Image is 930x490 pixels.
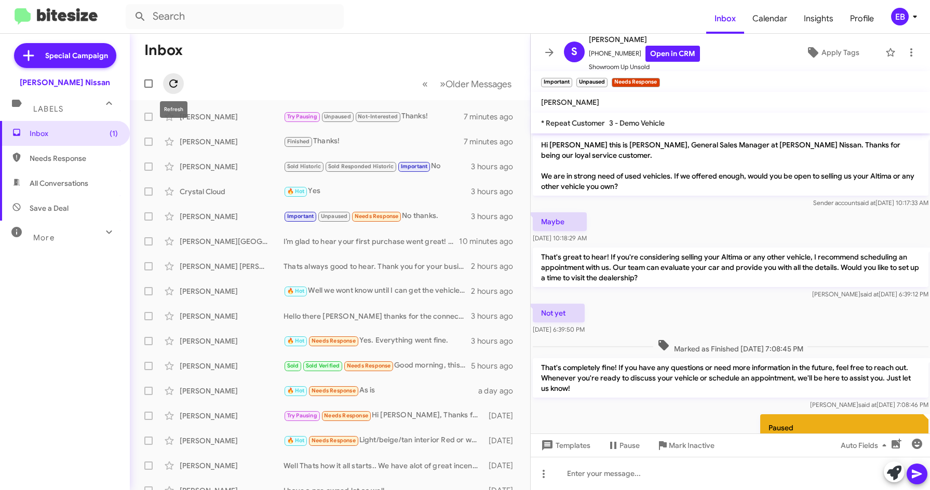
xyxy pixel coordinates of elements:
div: a day ago [478,386,522,396]
div: [PERSON_NAME] [180,411,284,421]
div: 3 hours ago [471,311,521,321]
div: Light/beige/tan interior Red or white exterior [284,434,485,446]
span: Pause [619,436,640,455]
span: Sold Verified [306,362,340,369]
span: S [571,44,577,60]
span: Sender account [DATE] 10:17:33 AM [813,199,928,207]
a: Open in CRM [645,46,700,62]
div: Crystal Cloud [180,186,284,197]
span: [PERSON_NAME] [DATE] 6:39:12 PM [812,290,928,298]
div: 2 hours ago [471,261,521,271]
div: [PERSON_NAME] [180,211,284,222]
div: Hello there [PERSON_NAME] thanks for the connection as I told [PERSON_NAME] [DATE] I was only int... [284,311,471,321]
a: Calendar [744,4,796,34]
div: Yes. Everything went fine. [284,335,471,347]
span: Marked as Finished [DATE] 7:08:45 PM [653,339,807,354]
span: 🔥 Hot [287,188,305,195]
div: 3 hours ago [471,336,521,346]
span: Mark Inactive [669,436,715,455]
div: Refresh [160,101,187,118]
div: Thanks! [284,135,464,147]
div: [DATE] [485,411,521,421]
span: Important [401,163,428,170]
div: 7 minutes ago [464,112,522,122]
span: Needs Response [312,437,356,444]
span: [PERSON_NAME] [541,98,599,107]
span: [PERSON_NAME] [DATE] 7:08:46 PM [810,401,928,409]
h1: Inbox [144,42,183,59]
div: EB [891,8,909,25]
nav: Page navigation example [416,73,518,94]
p: That's completely fine! If you have any questions or need more information in the future, feel fr... [533,358,928,398]
div: 3 hours ago [471,186,521,197]
span: 🔥 Hot [287,387,305,394]
div: [PERSON_NAME] [180,137,284,147]
div: [DATE] [485,435,521,446]
div: [PERSON_NAME] [180,286,284,296]
div: [PERSON_NAME] [180,460,284,471]
button: Next [434,73,518,94]
span: Sold Responded Historic [328,163,394,170]
div: [PERSON_NAME] [180,311,284,321]
span: Templates [539,436,590,455]
span: Unpaused [321,213,348,220]
div: 2 hours ago [471,286,521,296]
div: Well we wont know until I can get the vehicle here to the dealership and put my eyes on it. [284,285,471,297]
div: [PERSON_NAME] [180,435,284,446]
span: Labels [33,104,63,114]
input: Search [126,4,344,29]
div: Thats always good to hear. Thank you for your business. [284,261,471,271]
span: 🔥 Hot [287,288,305,294]
div: Yes [284,185,471,197]
span: Needs Response [312,387,356,394]
div: No [284,160,471,172]
a: Inbox [706,4,744,34]
button: Auto Fields [832,436,899,455]
span: [DATE] 6:39:50 PM [533,325,585,333]
div: [PERSON_NAME] [PERSON_NAME] [180,261,284,271]
p: Maybe [533,212,587,231]
span: More [33,233,55,242]
a: Profile [842,4,882,34]
span: said at [858,401,876,409]
span: [PERSON_NAME] [589,33,700,46]
button: EB [882,8,919,25]
span: [PHONE_NUMBER] [589,46,700,62]
span: [DATE] 10:18:29 AM [533,234,587,242]
div: As is [284,385,478,397]
span: Needs Response [347,362,391,369]
div: [DATE] [485,460,521,471]
span: * Repeat Customer [541,118,605,128]
span: Older Messages [446,78,511,90]
p: Hi [PERSON_NAME] this is [PERSON_NAME], General Sales Manager at [PERSON_NAME] Nissan. Thanks for... [533,135,928,196]
span: 🔥 Hot [287,437,305,444]
span: Inbox [30,128,118,139]
div: No thanks. [284,210,471,222]
span: Needs Response [324,412,368,419]
div: [PERSON_NAME] [180,361,284,371]
p: Paused Paused End Date/Time:[DATE] 09:00 AM CST Pause Message: [760,414,928,462]
span: « [422,77,428,90]
div: 3 hours ago [471,161,521,172]
div: [PERSON_NAME] [180,112,284,122]
div: [PERSON_NAME] [180,386,284,396]
span: Important [287,213,314,220]
small: Needs Response [612,78,659,87]
small: Unpaused [576,78,608,87]
div: 7 minutes ago [464,137,522,147]
p: Not yet [533,304,585,322]
span: Save a Deal [30,203,69,213]
span: 3 - Demo Vehicle [609,118,665,128]
span: Needs Response [312,337,356,344]
span: Finished [287,138,310,145]
span: » [440,77,446,90]
a: Insights [796,4,842,34]
button: Templates [531,436,599,455]
div: 10 minutes ago [460,236,522,247]
span: Showroom Up Unsold [589,62,700,72]
span: Special Campaign [45,50,108,61]
div: Good morning, this is [PERSON_NAME]. I'm reaching out bc my tags expire [DATE] and I haven't rece... [284,360,471,372]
